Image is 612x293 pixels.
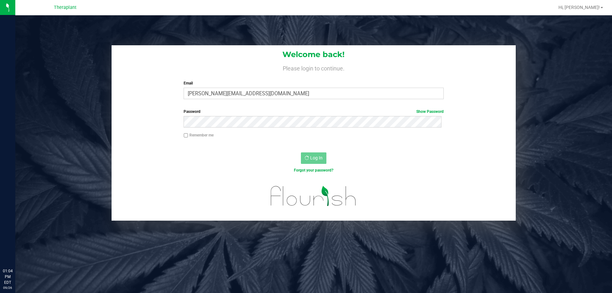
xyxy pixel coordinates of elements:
[184,80,443,86] label: Email
[558,5,600,10] span: Hi, [PERSON_NAME]!
[112,50,516,59] h1: Welcome back!
[3,285,12,290] p: 09/26
[184,133,188,138] input: Remember me
[301,152,326,164] button: Log In
[112,64,516,71] h4: Please login to continue.
[3,268,12,285] p: 01:04 PM EDT
[184,109,200,114] span: Password
[263,180,364,212] img: flourish_logo.svg
[310,155,323,160] span: Log In
[294,168,333,172] a: Forgot your password?
[416,109,444,114] a: Show Password
[184,132,214,138] label: Remember me
[54,5,76,10] span: Theraplant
